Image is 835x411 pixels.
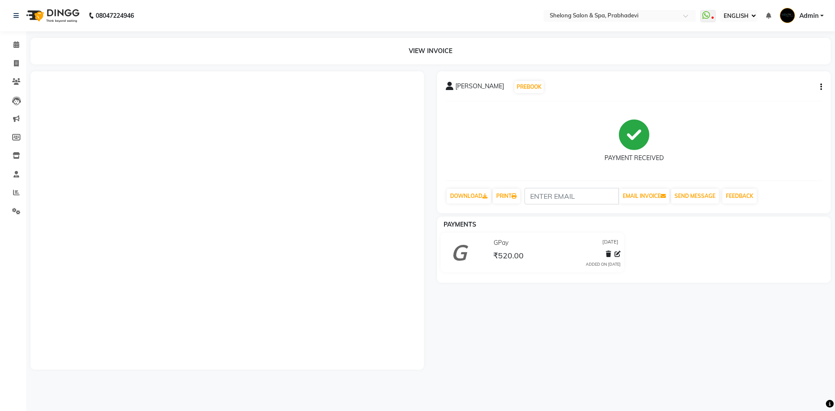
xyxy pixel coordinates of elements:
div: ADDED ON [DATE] [586,261,621,267]
img: Admin [780,8,795,23]
img: logo [22,3,82,28]
a: DOWNLOAD [447,189,491,204]
span: [PERSON_NAME] [455,82,504,94]
span: PAYMENTS [444,221,476,228]
span: ₹520.00 [493,251,524,263]
span: Admin [799,11,818,20]
input: ENTER EMAIL [524,188,619,204]
span: [DATE] [602,238,618,247]
button: PREBOOK [514,81,544,93]
div: VIEW INVOICE [30,38,831,64]
a: PRINT [493,189,520,204]
button: EMAIL INVOICE [619,189,669,204]
b: 08047224946 [96,3,134,28]
button: SEND MESSAGE [671,189,719,204]
div: PAYMENT RECEIVED [605,154,664,163]
a: FEEDBACK [722,189,757,204]
span: GPay [494,238,508,247]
